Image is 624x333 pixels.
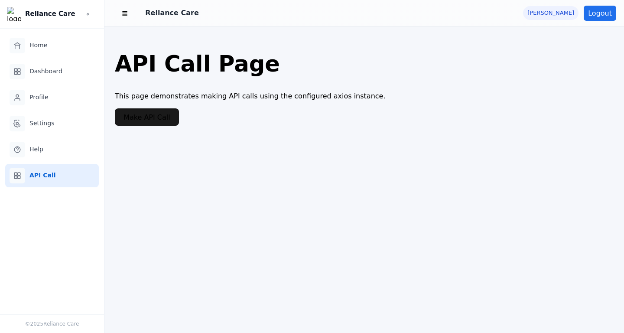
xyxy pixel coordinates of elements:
[5,34,99,57] a: Home
[29,93,49,102] span: Profile
[5,86,99,109] a: Profile
[523,6,578,20] div: [PERSON_NAME]
[5,164,99,187] a: API Call
[29,119,54,128] span: Settings
[29,171,56,180] span: API Call
[7,7,21,21] img: logo
[79,7,97,21] button: Toggle sidebar
[29,145,43,154] span: Help
[112,4,137,23] button: Toggle sidebar
[29,41,47,50] span: Home
[25,9,75,19] div: Reliance Care
[5,112,99,135] a: Settings
[5,138,99,161] a: Help
[115,91,614,101] p: This page demonstrates making API calls using the configured axios instance.
[115,108,179,126] button: Make API Call
[25,321,79,327] span: © 2025 Reliance Care
[115,52,614,76] h1: API Call Page
[29,67,62,76] span: Dashboard
[5,60,99,83] a: Dashboard
[584,6,616,21] button: Logout
[145,8,199,18] div: Reliance Care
